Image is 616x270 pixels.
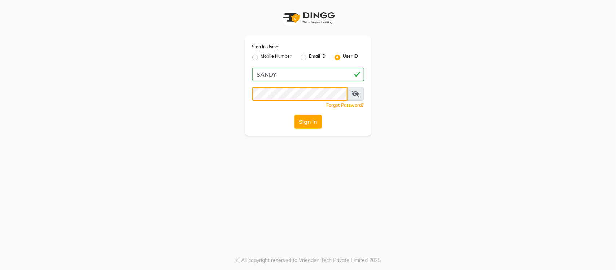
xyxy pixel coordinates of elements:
label: Mobile Number [261,53,292,62]
input: Username [252,67,364,81]
a: Forgot Password? [327,103,364,108]
input: Username [252,87,348,101]
label: Sign In Using: [252,44,280,50]
label: Email ID [309,53,326,62]
label: User ID [343,53,358,62]
button: Sign In [294,115,322,129]
img: logo1.svg [279,7,337,29]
